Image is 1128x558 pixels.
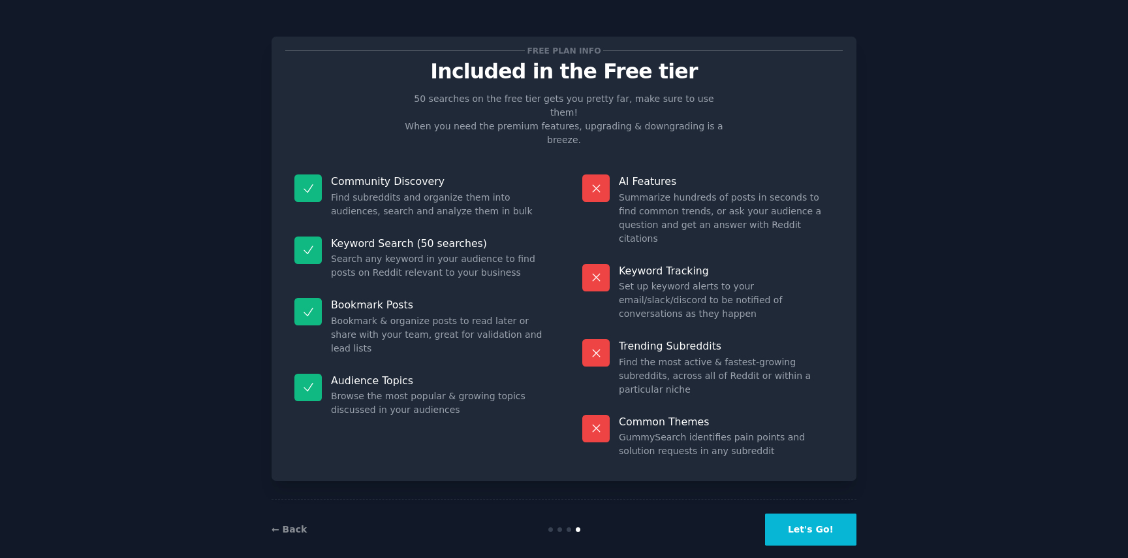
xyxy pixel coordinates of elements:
[331,298,546,312] p: Bookmark Posts
[525,44,603,57] span: Free plan info
[331,237,546,250] p: Keyword Search (50 searches)
[619,174,834,188] p: AI Features
[331,314,546,355] dd: Bookmark & organize posts to read later or share with your team, great for validation and lead lists
[619,264,834,278] p: Keyword Tracking
[619,415,834,429] p: Common Themes
[619,280,834,321] dd: Set up keyword alerts to your email/slack/discord to be notified of conversations as they happen
[331,374,546,387] p: Audience Topics
[331,252,546,280] dd: Search any keyword in your audience to find posts on Reddit relevant to your business
[619,431,834,458] dd: GummySearch identifies pain points and solution requests in any subreddit
[399,92,728,147] p: 50 searches on the free tier gets you pretty far, make sure to use them! When you need the premiu...
[619,355,834,397] dd: Find the most active & fastest-growing subreddits, across all of Reddit or within a particular niche
[331,174,546,188] p: Community Discovery
[272,524,307,534] a: ← Back
[765,514,856,546] button: Let's Go!
[331,191,546,218] dd: Find subreddits and organize them into audiences, search and analyze them in bulk
[619,339,834,353] p: Trending Subreddits
[285,60,843,83] p: Included in the Free tier
[331,389,546,417] dd: Browse the most popular & growing topics discussed in your audiences
[619,191,834,246] dd: Summarize hundreds of posts in seconds to find common trends, or ask your audience a question and...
